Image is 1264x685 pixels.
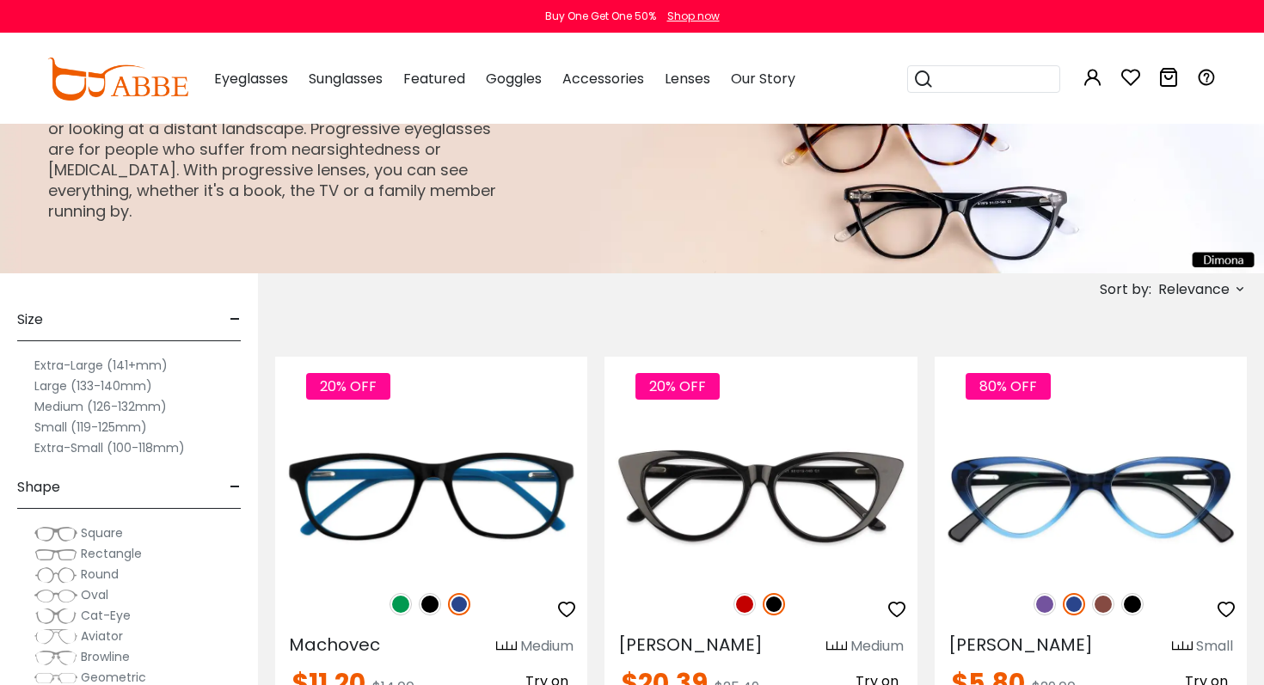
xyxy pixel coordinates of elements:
[562,69,644,89] span: Accessories
[81,607,131,624] span: Cat-Eye
[309,69,383,89] span: Sunglasses
[1196,636,1233,657] div: Small
[81,545,142,562] span: Rectangle
[214,69,288,89] span: Eyeglasses
[635,373,720,400] span: 20% OFF
[850,636,904,657] div: Medium
[34,608,77,625] img: Cat-Eye.png
[48,57,499,222] p: Progressive eyeglasses help viewers enjoy clear vision anytime, anywhere, enabling them to use on...
[545,9,656,24] div: Buy One Get One 50%
[1172,640,1193,653] img: size ruler
[403,69,465,89] span: Featured
[496,640,517,653] img: size ruler
[966,373,1051,400] span: 80% OFF
[826,640,847,653] img: size ruler
[289,633,380,657] span: Machovec
[935,419,1247,575] img: Blue Hannah - Acetate ,Universal Bridge Fit
[230,299,241,340] span: -
[47,58,188,101] img: abbeglasses.com
[448,593,470,615] img: Blue
[34,376,152,396] label: Large (133-140mm)
[81,648,130,665] span: Browline
[34,437,185,458] label: Extra-Small (100-118mm)
[419,593,441,615] img: Black
[1092,593,1114,615] img: Brown
[1034,593,1056,615] img: Purple
[390,593,412,615] img: Green
[81,627,123,645] span: Aviator
[34,649,77,666] img: Browline.png
[34,587,77,604] img: Oval.png
[81,566,119,583] span: Round
[17,299,43,340] span: Size
[34,566,77,584] img: Round.png
[618,633,763,657] span: [PERSON_NAME]
[763,593,785,615] img: Black
[34,396,167,417] label: Medium (126-132mm)
[34,628,77,645] img: Aviator.png
[665,69,710,89] span: Lenses
[17,467,60,508] span: Shape
[1121,593,1144,615] img: Black
[659,9,720,23] a: Shop now
[667,9,720,24] div: Shop now
[275,419,587,575] img: Blue Machovec - Acetate ,Universal Bridge Fit
[230,467,241,508] span: -
[81,586,108,603] span: Oval
[81,524,123,541] span: Square
[34,355,168,376] label: Extra-Large (141+mm)
[731,69,795,89] span: Our Story
[520,636,574,657] div: Medium
[1063,593,1085,615] img: Blue
[1158,274,1230,305] span: Relevance
[733,593,756,615] img: Red
[34,525,77,542] img: Square.png
[34,546,77,563] img: Rectangle.png
[1100,279,1151,299] span: Sort by:
[34,417,147,437] label: Small (119-125mm)
[604,419,917,575] img: Black Nora - Acetate ,Universal Bridge Fit
[948,633,1093,657] span: [PERSON_NAME]
[306,373,390,400] span: 20% OFF
[486,69,542,89] span: Goggles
